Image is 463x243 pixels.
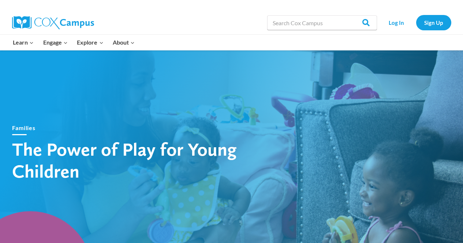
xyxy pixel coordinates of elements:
[43,38,68,47] span: Engage
[381,15,451,30] nav: Secondary Navigation
[12,138,268,182] h1: The Power of Play for Young Children
[267,15,377,30] input: Search Cox Campus
[13,38,34,47] span: Learn
[77,38,103,47] span: Explore
[8,35,139,50] nav: Primary Navigation
[416,15,451,30] a: Sign Up
[113,38,135,47] span: About
[12,124,36,131] a: Families
[381,15,412,30] a: Log In
[12,16,94,29] img: Cox Campus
